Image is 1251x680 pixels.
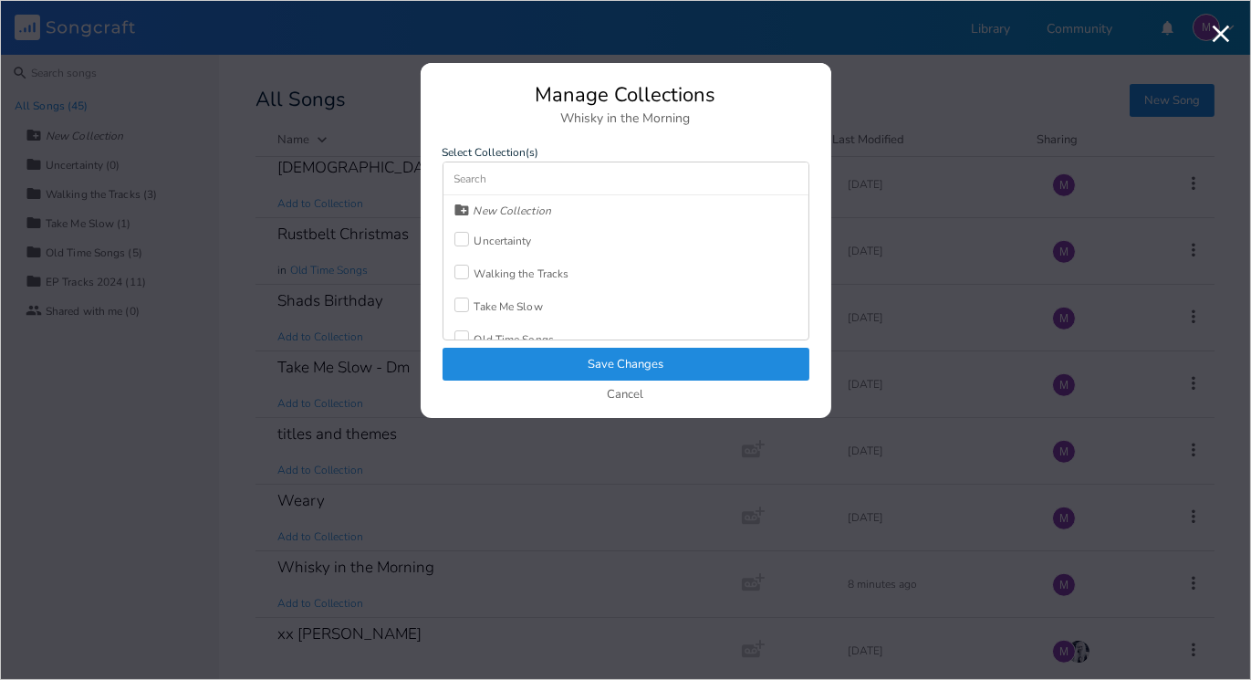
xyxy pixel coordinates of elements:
label: Select Collection(s) [443,147,809,158]
input: Search [443,162,808,195]
div: Walking the Tracks [474,268,569,279]
div: Manage Collections [443,85,809,105]
div: Old Time Songs [474,334,554,345]
button: Save Changes [443,348,809,381]
div: New Collection [474,205,551,216]
button: Cancel [608,388,644,403]
div: Whisky in the Morning [443,112,809,125]
div: Uncertainty [474,235,532,246]
div: Take Me Slow [474,301,543,312]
